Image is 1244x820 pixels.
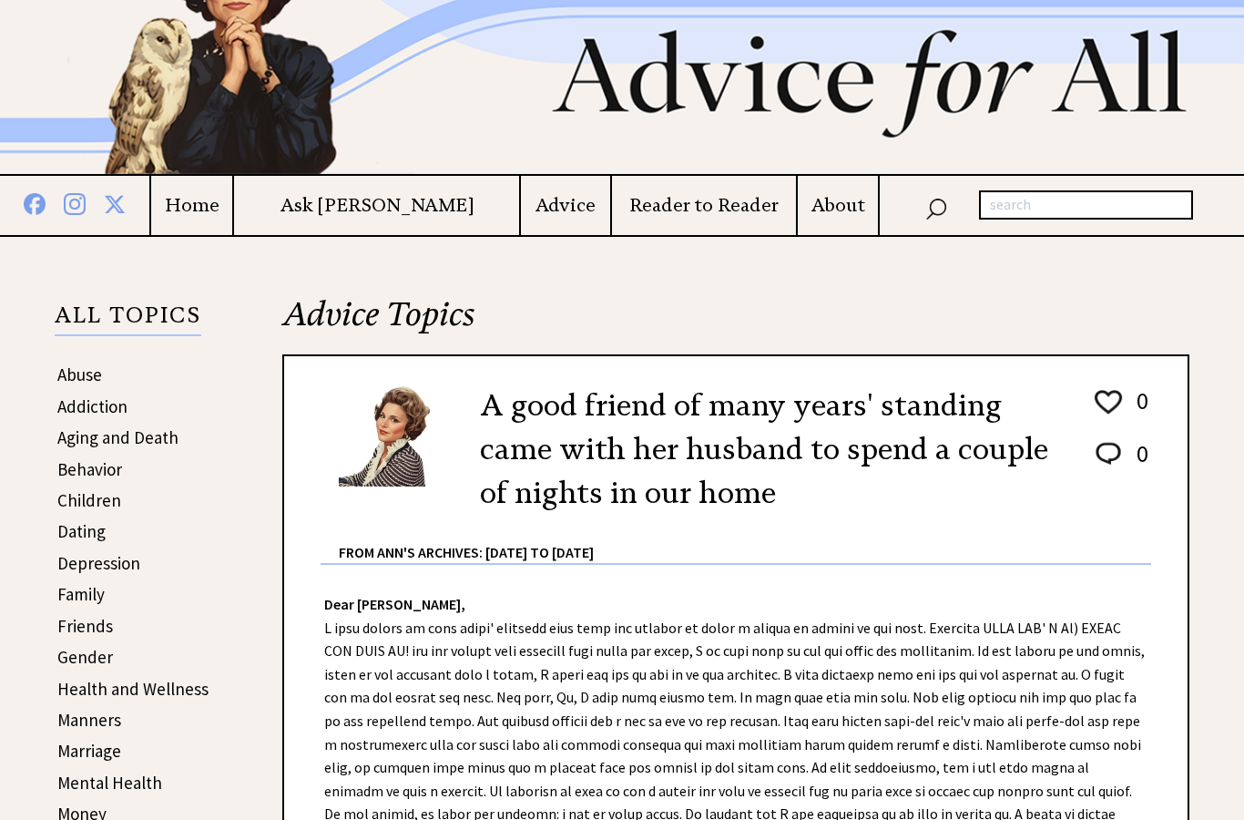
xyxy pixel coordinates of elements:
img: heart_outline%201.png [1092,387,1125,419]
h2: A good friend of many years' standing came with her husband to spend a couple of nights in our home [480,384,1065,516]
a: About [798,195,878,218]
a: Behavior [57,459,122,481]
a: Addiction [57,396,127,418]
p: ALL TOPICS [55,306,201,337]
img: search_nav.png [925,195,947,221]
a: Ask [PERSON_NAME] [234,195,518,218]
a: Mental Health [57,773,162,794]
img: message_round%202.png [1092,440,1125,469]
a: Advice [521,195,610,218]
a: Health and Wellness [57,679,209,701]
img: x%20blue.png [104,191,126,216]
input: search [979,191,1193,220]
a: Aging and Death [57,427,178,449]
a: Gender [57,647,113,669]
a: Dating [57,521,106,543]
div: From Ann's Archives: [DATE] to [DATE] [339,516,1151,564]
a: Children [57,490,121,512]
a: Marriage [57,741,121,763]
a: Reader to Reader [612,195,797,218]
a: Family [57,584,105,606]
td: 0 [1127,386,1149,437]
a: Depression [57,553,140,575]
img: Ann6%20v2%20small.png [339,384,453,487]
a: Manners [57,710,121,732]
img: facebook%20blue.png [24,190,46,216]
strong: Dear [PERSON_NAME], [324,596,465,614]
img: instagram%20blue.png [64,190,86,216]
h2: Advice Topics [282,293,1189,355]
a: Friends [57,616,113,638]
td: 0 [1127,439,1149,487]
a: Abuse [57,364,102,386]
a: Home [151,195,232,218]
